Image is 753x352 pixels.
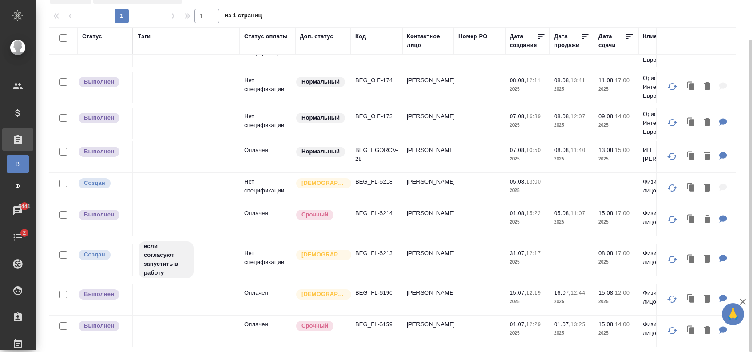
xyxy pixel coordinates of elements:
[615,113,630,120] p: 14:00
[510,32,537,50] div: Дата создания
[510,147,526,153] p: 07.08,
[715,322,732,340] button: Для КМ: клиент молчит продлеваем сроки 06.08
[643,209,686,227] p: Физическое лицо (Беговая)
[683,114,700,132] button: Клонировать
[510,186,545,195] p: 2025
[402,284,454,315] td: [PERSON_NAME]
[598,210,615,216] p: 15.08,
[355,249,398,258] p: BEG_FL-6213
[78,76,128,88] div: Выставляет ПМ после сдачи и проведения начислений. Последний этап для ПМа
[240,173,295,204] td: Нет спецификации
[700,78,715,96] button: Удалить
[78,249,128,261] div: Выставляется автоматически при создании заказа
[84,210,114,219] p: Выполнен
[355,112,398,121] p: BEG_OIE-173
[554,155,590,164] p: 2025
[301,147,340,156] p: Нормальный
[355,76,398,85] p: BEG_OIE-174
[295,209,346,221] div: Выставляется автоматически, если на указанный объем услуг необходимо больше времени в стандартном...
[662,177,683,199] button: Обновить
[295,112,346,124] div: Статус по умолчанию для стандартных заказов
[295,177,346,189] div: Выставляется автоматически для первых 3 заказов нового контактного лица. Особое внимание
[240,244,295,276] td: Нет спецификации
[225,10,262,23] span: из 1 страниц
[662,146,683,167] button: Обновить
[11,182,24,191] span: Ф
[683,322,700,340] button: Клонировать
[598,289,615,296] p: 15.08,
[598,329,634,338] p: 2025
[725,305,741,324] span: 🙏
[700,114,715,132] button: Удалить
[2,226,33,248] a: 2
[78,288,128,300] div: Выставляет ПМ после сдачи и проведения начислений. Последний этап для ПМа
[662,112,683,133] button: Обновить
[643,320,686,338] p: Физическое лицо (Беговая)
[510,85,545,94] p: 2025
[643,32,663,41] div: Клиент
[510,297,545,306] p: 2025
[301,290,346,299] p: [DEMOGRAPHIC_DATA]
[84,250,105,259] p: Создан
[84,113,114,122] p: Выполнен
[510,329,545,338] p: 2025
[554,210,571,216] p: 05.08,
[554,289,571,296] p: 16.07,
[84,147,114,156] p: Выполнен
[683,78,700,96] button: Клонировать
[510,289,526,296] p: 15.07,
[138,240,235,279] div: если согласуют запустить в работу
[526,250,541,256] p: 12:17
[295,249,346,261] div: Выставляется автоматически для первых 3 заказов нового контактного лица. Особое внимание
[510,77,526,84] p: 08.08,
[13,202,36,211] span: 6441
[244,32,288,41] div: Статус оплаты
[643,146,686,164] p: ИП [PERSON_NAME]
[700,322,715,340] button: Удалить
[78,177,128,189] div: Выставляется автоматически при создании заказа
[554,121,590,130] p: 2025
[301,210,328,219] p: Срочный
[510,210,526,216] p: 01.08,
[683,250,700,268] button: Клонировать
[526,321,541,328] p: 12:29
[643,74,686,100] p: Орион Интернешнл Евро
[295,288,346,300] div: Выставляется автоматически для первых 3 заказов нового контактного лица. Особое внимание
[295,146,346,158] div: Статус по умолчанию для стандартных заказов
[526,77,541,84] p: 12:11
[355,209,398,218] p: BEG_FL-6214
[526,289,541,296] p: 12:19
[683,148,700,166] button: Клонировать
[615,147,630,153] p: 15:00
[598,297,634,306] p: 2025
[683,179,700,197] button: Клонировать
[700,179,715,197] button: Удалить
[700,211,715,229] button: Удалить
[355,288,398,297] p: BEG_FL-6190
[662,249,683,270] button: Обновить
[662,76,683,97] button: Обновить
[510,178,526,185] p: 05.08,
[571,289,585,296] p: 12:44
[571,321,585,328] p: 13:25
[240,72,295,103] td: Нет спецификации
[554,85,590,94] p: 2025
[598,113,615,120] p: 09.08,
[240,141,295,172] td: Оплачен
[355,320,398,329] p: BEG_FL-6159
[722,303,744,325] button: 🙏
[510,155,545,164] p: 2025
[683,211,700,229] button: Клонировать
[615,210,630,216] p: 17:00
[643,288,686,306] p: Физическое лицо (Беговая)
[301,77,340,86] p: Нормальный
[295,76,346,88] div: Статус по умолчанию для стандартных заказов
[700,290,715,308] button: Удалить
[643,249,686,267] p: Физическое лицо (Беговая)
[300,32,333,41] div: Доп. статус
[598,32,625,50] div: Дата сдачи
[510,250,526,256] p: 31.07,
[138,32,151,41] div: Тэги
[554,113,571,120] p: 08.08,
[84,321,114,330] p: Выполнен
